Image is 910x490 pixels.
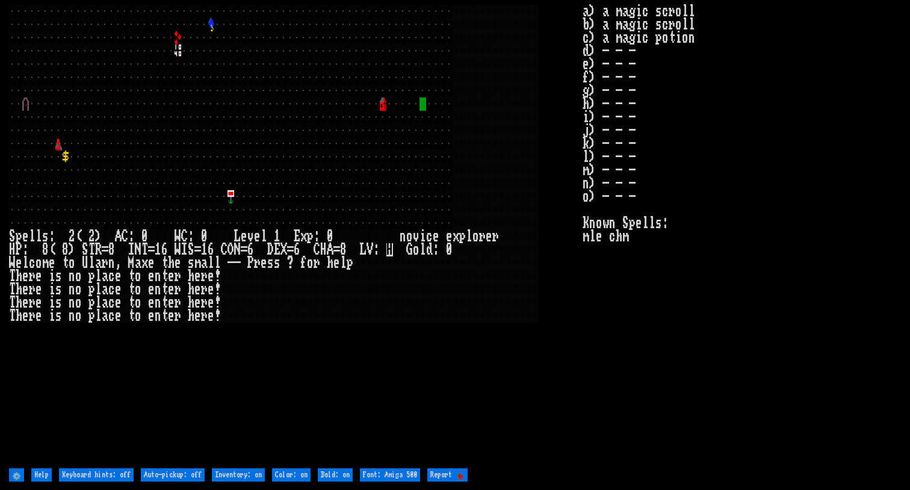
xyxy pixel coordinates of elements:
div: W [175,230,181,243]
div: : [128,230,135,243]
div: n [69,296,75,309]
div: C [122,230,128,243]
div: L [234,230,241,243]
div: l [36,230,42,243]
div: p [307,230,314,243]
div: t [161,283,168,296]
div: T [88,243,95,256]
div: : [433,243,439,256]
div: r [175,270,181,283]
div: r [29,296,36,309]
div: ! [214,309,221,323]
div: N [135,243,141,256]
div: h [327,256,333,270]
div: t [128,309,135,323]
div: e [208,270,214,283]
div: v [413,230,419,243]
div: e [148,270,155,283]
div: l [214,256,221,270]
div: x [453,230,459,243]
div: - [234,256,241,270]
div: e [168,270,175,283]
div: H [320,243,327,256]
div: n [69,309,75,323]
div: a [102,283,108,296]
div: e [22,283,29,296]
div: ! [214,283,221,296]
div: r [492,230,499,243]
div: r [314,256,320,270]
div: o [135,296,141,309]
div: p [347,256,353,270]
div: e [194,309,201,323]
div: e [175,256,181,270]
div: 0 [201,230,208,243]
div: s [274,256,280,270]
div: ? [287,256,294,270]
div: e [148,309,155,323]
div: C [181,230,188,243]
div: n [69,283,75,296]
div: h [188,270,194,283]
div: T [141,243,148,256]
div: : [314,230,320,243]
div: P [247,256,254,270]
input: Color: on [272,468,311,482]
div: e [148,256,155,270]
div: t [128,296,135,309]
div: e [115,309,122,323]
div: t [128,283,135,296]
input: Keyboard hints: off [59,468,134,482]
div: e [148,296,155,309]
div: ( [75,230,82,243]
div: i [49,309,55,323]
div: c [29,256,36,270]
div: o [69,256,75,270]
div: S [188,243,194,256]
div: f [300,256,307,270]
div: r [254,256,261,270]
div: o [75,296,82,309]
div: : [22,243,29,256]
div: 0 [141,230,148,243]
div: A [115,230,122,243]
div: l [88,256,95,270]
div: l [95,309,102,323]
div: e [49,256,55,270]
input: Report 🐞 [427,468,468,482]
div: W [9,256,16,270]
div: o [135,283,141,296]
div: e [254,230,261,243]
input: ⚙️ [9,468,24,482]
div: e [446,230,453,243]
div: l [22,256,29,270]
div: N [234,243,241,256]
div: o [307,256,314,270]
stats: a) a magic scroll b) a magic scroll c) a magic potion d) - - - e) - - - f) - - - g) - - - h) - - ... [583,5,901,465]
div: 1 [274,230,280,243]
div: W [175,243,181,256]
div: 8 [108,243,115,256]
div: e [194,283,201,296]
div: O [227,243,234,256]
div: X [280,243,287,256]
div: o [406,230,413,243]
div: : [373,243,380,256]
div: 1 [201,243,208,256]
div: o [75,270,82,283]
div: l [208,256,214,270]
div: c [108,296,115,309]
div: ! [214,270,221,283]
div: 1 [155,243,161,256]
div: e [486,230,492,243]
div: t [161,256,168,270]
div: l [466,230,472,243]
div: o [413,243,419,256]
div: e [208,296,214,309]
input: Bold: on [318,468,353,482]
div: e [168,296,175,309]
div: m [194,256,201,270]
div: h [188,309,194,323]
div: 6 [294,243,300,256]
div: p [88,309,95,323]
